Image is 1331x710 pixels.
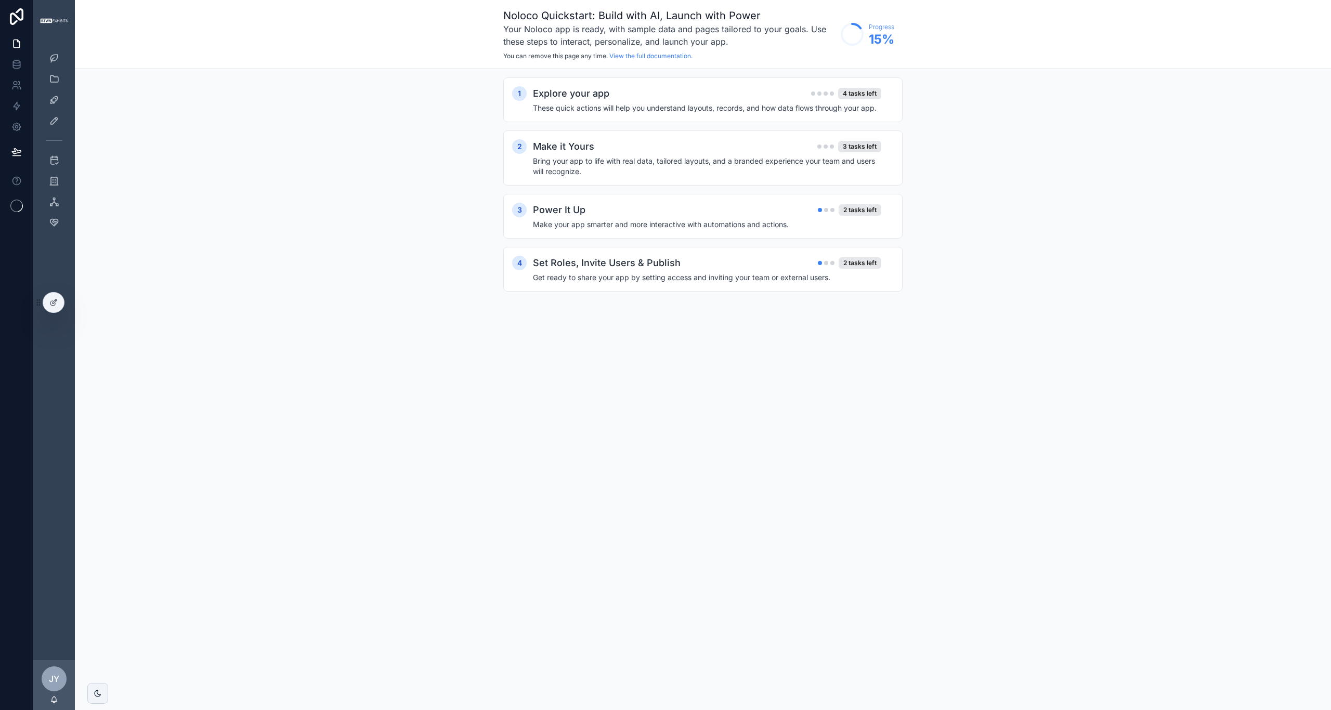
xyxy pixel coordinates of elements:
span: JY [49,673,59,685]
h1: Noloco Quickstart: Build with AI, Launch with Power [503,8,836,23]
a: View the full documentation. [609,52,693,60]
span: You can remove this page any time. [503,52,608,60]
h3: Your Noloco app is ready, with sample data and pages tailored to your goals. Use these steps to i... [503,23,836,48]
span: 15 % [869,31,894,48]
div: scrollable content [33,42,75,245]
span: Progress [869,23,894,31]
img: App logo [40,18,69,23]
